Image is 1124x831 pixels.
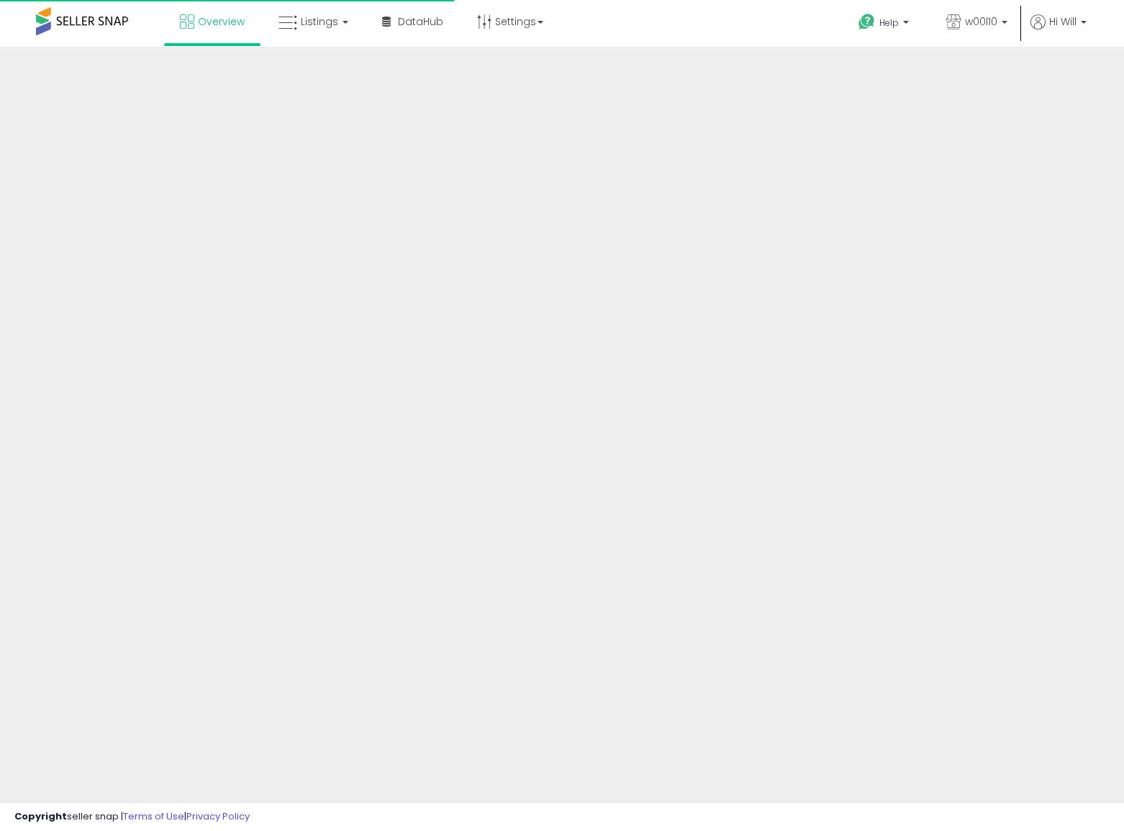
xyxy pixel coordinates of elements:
[847,2,923,47] a: Help
[1030,14,1087,47] a: Hi Will
[301,14,338,29] span: Listings
[965,14,997,29] span: w00l10
[1049,14,1077,29] span: Hi Will
[858,13,876,31] i: Get Help
[398,14,443,29] span: DataHub
[198,14,245,29] span: Overview
[879,17,899,29] span: Help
